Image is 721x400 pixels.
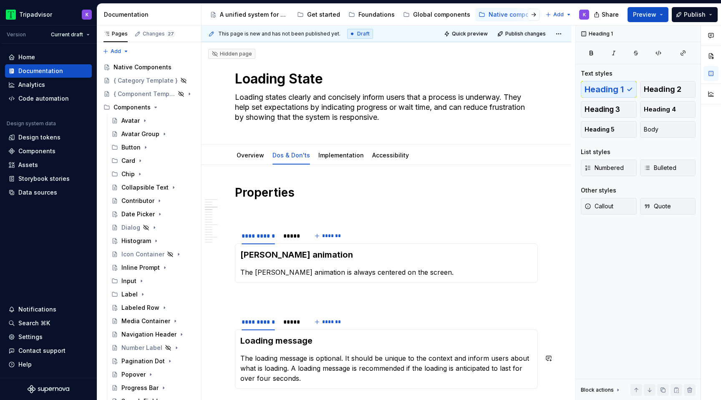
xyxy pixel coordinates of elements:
div: Analytics [18,81,45,89]
a: Components [5,144,92,158]
textarea: Loading State [233,69,536,89]
div: Progress Bar [121,384,159,392]
span: Numbered [585,164,624,172]
a: Accessibility [372,152,409,159]
div: Global components [413,10,470,19]
img: 0ed0e8b8-9446-497d-bad0-376821b19aa5.png [6,10,16,20]
button: Bulleted [640,159,696,176]
a: Dos & Don'ts [272,152,310,159]
span: Quick preview [452,30,488,37]
div: Block actions [581,384,621,396]
div: Changes [143,30,175,37]
a: Storybook stories [5,172,92,185]
a: Get started [294,8,343,21]
div: Documentation [104,10,198,19]
div: Chip [108,167,198,181]
a: Native Components [100,61,198,74]
div: Input [121,277,136,285]
a: A unified system for every journey. [207,8,292,21]
div: Labeled Row [121,304,159,312]
div: Avatar Group [121,130,159,138]
div: Tripadvisor [19,10,52,19]
div: Navigation Header [121,330,176,339]
a: Contributor [108,194,198,208]
div: Input [108,274,198,288]
div: Storybook stories [18,175,70,183]
a: { Category Template } [100,74,198,87]
span: Publish changes [505,30,546,37]
h3: [PERSON_NAME] animation [240,249,532,261]
div: Notifications [18,305,56,314]
a: Progress Bar [108,381,198,395]
div: Collapsible Text [121,183,169,192]
div: A unified system for every journey. [220,10,289,19]
a: Data sources [5,186,92,199]
button: Numbered [581,159,637,176]
span: This page is new and has not been published yet. [218,30,340,37]
a: Popover [108,368,198,381]
a: Avatar Group [108,127,198,141]
a: Navigation Header [108,328,198,341]
a: Design tokens [5,131,92,144]
a: Number Label [108,341,198,354]
span: Bulleted [644,164,676,172]
span: Heading 5 [585,125,615,134]
span: Heading 2 [644,85,681,94]
div: Date Picker [121,210,155,218]
a: Analytics [5,78,92,91]
div: Dialog [121,223,140,232]
div: Version [7,31,26,38]
span: Quote [644,202,671,210]
div: Components [113,103,151,111]
span: Current draft [51,31,83,38]
div: Foundations [358,10,395,19]
div: Block actions [581,387,614,393]
button: Heading 5 [581,121,637,138]
a: Documentation [5,64,92,78]
div: Implementation [315,146,367,164]
div: Card [121,157,135,165]
div: Help [18,360,32,369]
div: Avatar [121,116,140,125]
a: Media Container [108,314,198,328]
div: Inline Prompt [121,263,160,272]
a: Labeled Row [108,301,198,314]
a: Dialog [108,221,198,234]
div: Code automation [18,94,69,103]
div: Icon Container [121,250,164,258]
div: Text styles [581,69,613,78]
button: Publish [672,7,718,22]
button: Publish changes [495,28,550,40]
a: Overview [237,152,264,159]
h1: Properties [235,185,538,200]
a: Code automation [5,92,92,105]
div: Dos & Don'ts [269,146,313,164]
div: Label [121,290,138,299]
span: Body [644,125,658,134]
div: Home [18,53,35,61]
div: Label [108,288,198,301]
div: Pages [103,30,128,37]
div: Overview [233,146,267,164]
button: Preview [628,7,668,22]
div: { Category Template } [113,76,178,85]
div: Page tree [207,6,541,23]
div: Get started [307,10,340,19]
button: Heading 4 [640,101,696,118]
button: Notifications [5,303,92,316]
div: Accessibility [369,146,412,164]
span: Share [602,10,619,19]
span: 27 [166,30,175,37]
h3: Loading message [240,335,532,347]
a: Pagination Dot [108,354,198,368]
a: Inline Prompt [108,261,198,274]
div: Contributor [121,197,154,205]
div: Design tokens [18,133,61,142]
a: Icon Container [108,248,198,261]
span: Add [111,48,121,55]
button: Heading 2 [640,81,696,98]
div: Button [121,143,141,152]
div: Assets [18,161,38,169]
div: Search ⌘K [18,319,50,327]
button: Share [590,7,624,22]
